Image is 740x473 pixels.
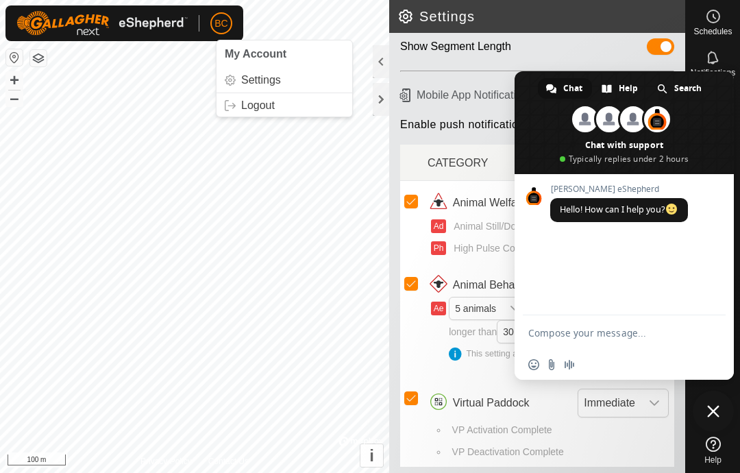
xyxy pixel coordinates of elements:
[16,11,188,36] img: Gallagher Logo
[528,359,539,370] span: Insert an emoji
[546,359,557,370] span: Send a file
[686,431,740,470] a: Help
[431,241,446,255] button: Ph
[674,78,702,99] span: Search
[428,192,449,214] img: animal welfare icon
[453,395,530,411] span: Virtual Paddock
[428,392,449,414] img: virtual paddocks icon
[6,49,23,66] button: Reset Map
[560,204,678,215] span: Hello! How can I help you?
[397,8,685,25] h2: Settings
[449,298,502,319] span: 5 animals
[208,455,249,468] a: Contact Us
[241,75,281,86] span: Settings
[502,298,529,319] div: dropdown trigger
[453,277,539,293] span: Animal Behaviour
[447,423,552,437] span: VP Activation Complete
[578,389,641,417] span: Immediate
[6,72,23,88] button: +
[528,327,690,339] textarea: Compose your message...
[6,90,23,106] button: –
[449,348,669,361] div: This setting applies to all users of the property
[400,38,511,60] div: Show Segment Length
[693,27,732,36] span: Schedules
[550,184,688,194] span: [PERSON_NAME] eShepherd
[649,78,711,99] div: Search
[704,456,721,464] span: Help
[593,78,647,99] div: Help
[30,50,47,66] button: Map Layers
[449,219,528,234] span: Animal Still/Down
[449,241,528,256] span: High Pulse Count
[241,100,275,111] span: Logout
[428,147,551,178] div: CATEGORY
[447,445,564,459] span: VP Deactivation Complete
[214,16,227,31] span: BC
[619,78,638,99] span: Help
[564,359,575,370] span: Audio message
[217,69,352,91] a: Settings
[497,321,542,343] span: 30 mins
[225,48,286,60] span: My Account
[360,444,383,467] button: i
[538,78,592,99] div: Chat
[400,118,616,139] span: Enable push notifications for this property
[563,78,582,99] span: Chat
[428,274,449,296] img: animal behaviour icon
[369,446,374,465] span: i
[641,389,668,417] div: dropdown trigger
[140,455,192,468] a: Privacy Policy
[691,69,735,77] span: Notifications
[431,219,446,233] button: Ad
[453,195,527,211] span: Animal Welfare
[217,95,352,117] a: Logout
[449,303,669,361] span: being outside VP longer than
[693,391,734,432] div: Close chat
[431,302,446,315] button: Ae
[395,83,680,107] h6: Mobile App Notifications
